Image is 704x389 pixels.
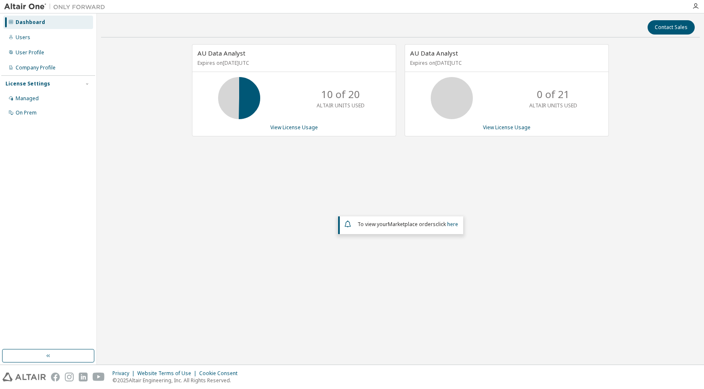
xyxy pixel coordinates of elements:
[16,109,37,116] div: On Prem
[199,370,243,377] div: Cookie Consent
[317,102,365,109] p: ALTAIR UNITS USED
[93,373,105,381] img: youtube.svg
[357,221,458,228] span: To view your click
[16,95,39,102] div: Managed
[3,373,46,381] img: altair_logo.svg
[410,49,458,57] span: AU Data Analyst
[483,124,531,131] a: View License Usage
[16,49,44,56] div: User Profile
[65,373,74,381] img: instagram.svg
[197,49,245,57] span: AU Data Analyst
[79,373,88,381] img: linkedin.svg
[112,370,137,377] div: Privacy
[410,59,601,67] p: Expires on [DATE] UTC
[321,87,360,101] p: 10 of 20
[16,19,45,26] div: Dashboard
[648,20,695,35] button: Contact Sales
[5,80,50,87] div: License Settings
[51,373,60,381] img: facebook.svg
[197,59,389,67] p: Expires on [DATE] UTC
[16,64,56,71] div: Company Profile
[4,3,109,11] img: Altair One
[529,102,577,109] p: ALTAIR UNITS USED
[270,124,318,131] a: View License Usage
[16,34,30,41] div: Users
[388,221,436,228] em: Marketplace orders
[537,87,570,101] p: 0 of 21
[447,221,458,228] a: here
[137,370,199,377] div: Website Terms of Use
[112,377,243,384] p: © 2025 Altair Engineering, Inc. All Rights Reserved.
